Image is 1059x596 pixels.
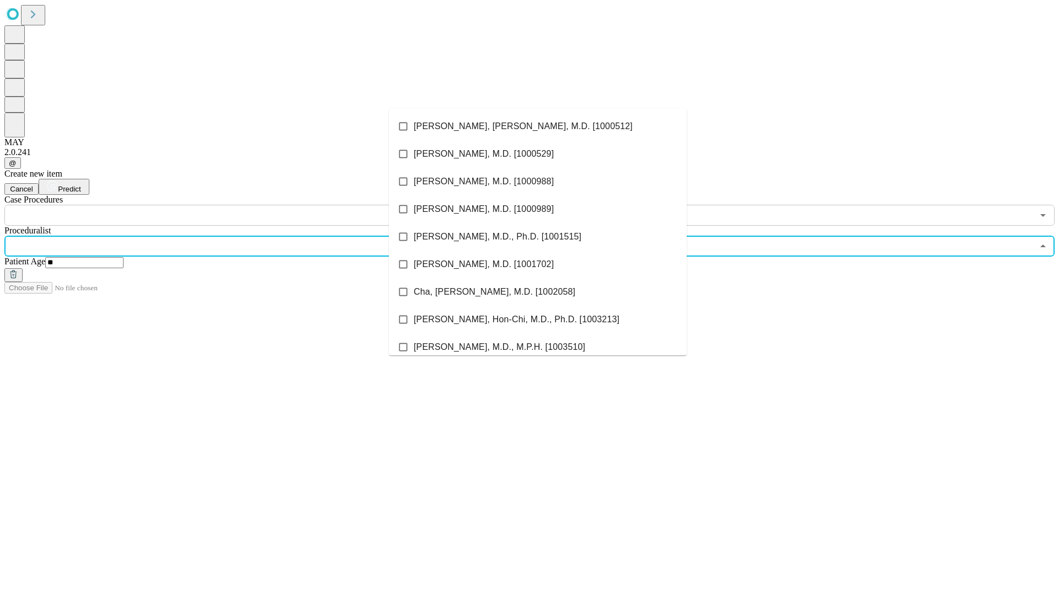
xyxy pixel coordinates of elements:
[1035,238,1051,254] button: Close
[414,258,554,271] span: [PERSON_NAME], M.D. [1001702]
[414,147,554,161] span: [PERSON_NAME], M.D. [1000529]
[414,175,554,188] span: [PERSON_NAME], M.D. [1000988]
[4,147,1055,157] div: 2.0.241
[10,185,33,193] span: Cancel
[4,257,45,266] span: Patient Age
[58,185,81,193] span: Predict
[4,195,63,204] span: Scheduled Procedure
[414,120,633,133] span: [PERSON_NAME], [PERSON_NAME], M.D. [1000512]
[414,340,585,354] span: [PERSON_NAME], M.D., M.P.H. [1003510]
[4,157,21,169] button: @
[414,230,581,243] span: [PERSON_NAME], M.D., Ph.D. [1001515]
[414,285,575,299] span: Cha, [PERSON_NAME], M.D. [1002058]
[9,159,17,167] span: @
[4,226,51,235] span: Proceduralist
[414,313,619,326] span: [PERSON_NAME], Hon-Chi, M.D., Ph.D. [1003213]
[4,183,39,195] button: Cancel
[4,169,62,178] span: Create new item
[39,179,89,195] button: Predict
[1035,207,1051,223] button: Open
[4,137,1055,147] div: MAY
[414,203,554,216] span: [PERSON_NAME], M.D. [1000989]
